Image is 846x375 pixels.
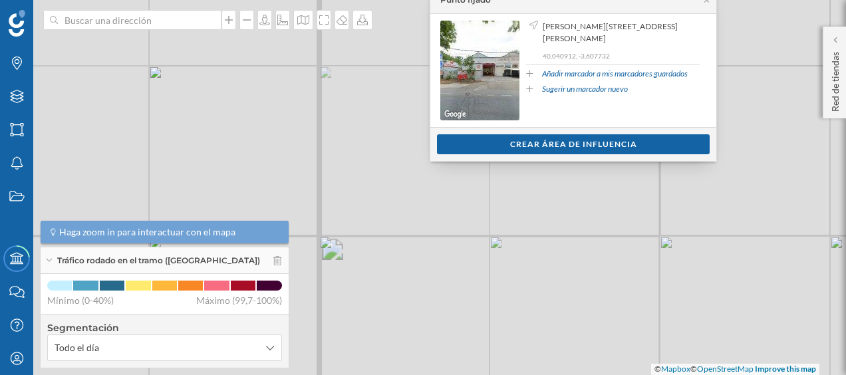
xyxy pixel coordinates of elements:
a: Mapbox [661,364,690,374]
span: Soporte [27,9,74,21]
span: Mínimo (0-40%) [47,294,114,307]
a: Improve this map [755,364,816,374]
h4: Segmentación [47,321,282,334]
p: 40,040912, -3,607732 [543,51,700,61]
a: Sugerir un marcador nuevo [542,83,628,95]
span: [PERSON_NAME][STREET_ADDRESS][PERSON_NAME] [543,21,696,45]
span: Todo el día [55,341,99,354]
div: © © [651,364,819,375]
a: Añadir marcador a mis marcadores guardados [542,68,688,80]
img: streetview [440,21,519,120]
span: Máximo (99,7-100%) [196,294,282,307]
span: Haga zoom in para interactuar con el mapa [59,225,235,239]
span: Tráfico rodado en el tramo ([GEOGRAPHIC_DATA]) [57,255,260,267]
img: Geoblink Logo [9,10,25,37]
a: OpenStreetMap [697,364,754,374]
p: Red de tiendas [829,47,842,112]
